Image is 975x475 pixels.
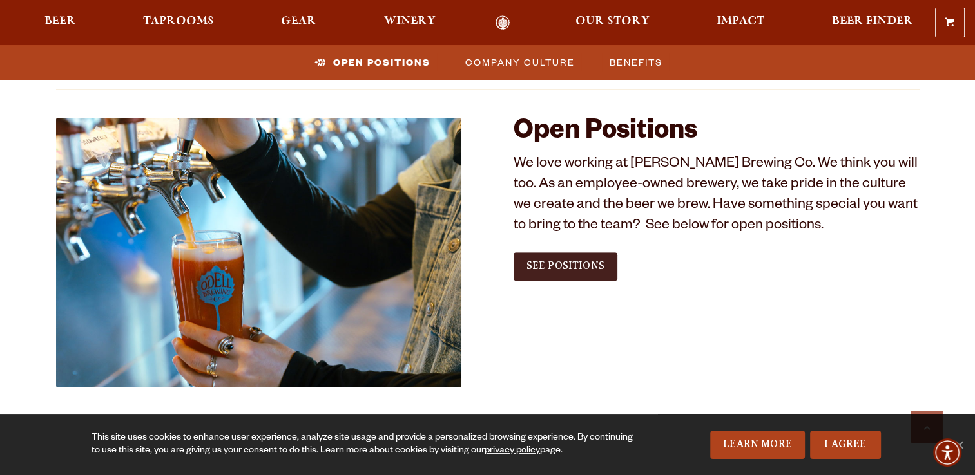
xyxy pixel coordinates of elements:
[465,53,575,71] span: Company Culture
[831,16,912,26] span: Beer Finder
[823,15,921,30] a: Beer Finder
[610,53,662,71] span: Benefits
[567,15,658,30] a: Our Story
[911,411,943,443] a: Scroll to top
[708,15,773,30] a: Impact
[56,118,462,387] img: Jobs_1
[575,16,650,26] span: Our Story
[384,16,436,26] span: Winery
[514,252,617,281] a: See Positions
[44,16,76,26] span: Beer
[135,15,222,30] a: Taprooms
[479,15,527,30] a: Odell Home
[333,53,430,71] span: Open Positions
[810,431,881,459] a: I Agree
[514,118,920,149] h2: Open Positions
[281,16,316,26] span: Gear
[933,438,961,467] div: Accessibility Menu
[307,53,437,71] a: Open Positions
[458,53,581,71] a: Company Culture
[514,155,920,237] p: We love working at [PERSON_NAME] Brewing Co. We think you will too. As an employee-owned brewery,...
[485,446,540,456] a: privacy policy
[602,53,669,71] a: Benefits
[710,431,805,459] a: Learn More
[526,260,604,272] span: See Positions
[376,15,444,30] a: Winery
[143,16,214,26] span: Taprooms
[717,16,764,26] span: Impact
[92,432,638,458] div: This site uses cookies to enhance user experience, analyze site usage and provide a personalized ...
[273,15,325,30] a: Gear
[36,15,84,30] a: Beer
